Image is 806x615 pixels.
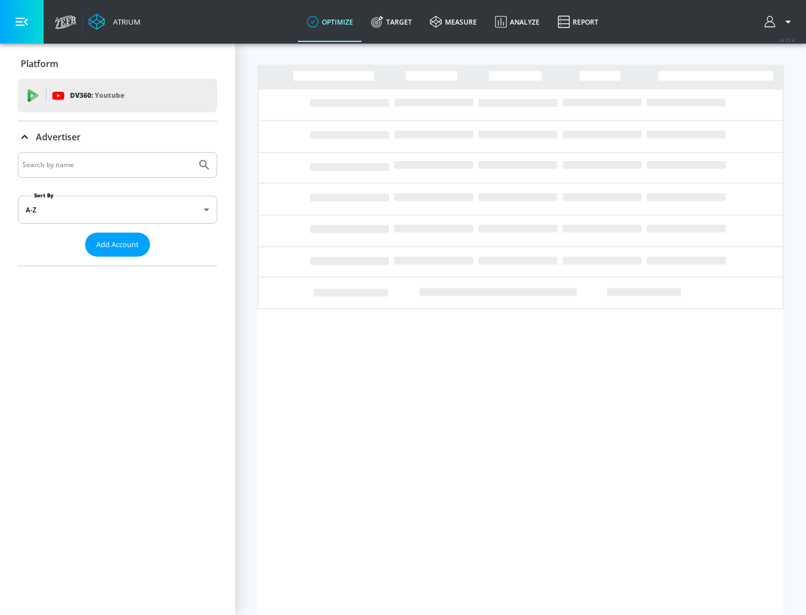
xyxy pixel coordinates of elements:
a: Target [362,2,421,42]
div: Atrium [109,17,140,27]
a: Atrium [88,13,140,30]
label: Sort By [32,192,56,199]
span: v 4.25.4 [779,37,795,43]
span: Add Account [96,238,139,251]
button: Add Account [85,233,150,257]
input: Search by name [22,158,192,172]
div: A-Z [18,196,217,224]
div: Platform [18,48,217,79]
p: Advertiser [36,131,81,143]
nav: list of Advertiser [18,257,217,266]
div: Advertiser [18,152,217,266]
div: DV360: Youtube [18,79,217,112]
a: Analyze [486,2,549,42]
div: Advertiser [18,121,217,153]
a: Report [549,2,607,42]
p: Platform [21,58,58,70]
a: optimize [298,2,362,42]
a: measure [421,2,486,42]
p: Youtube [95,89,124,101]
p: DV360: [70,89,124,102]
